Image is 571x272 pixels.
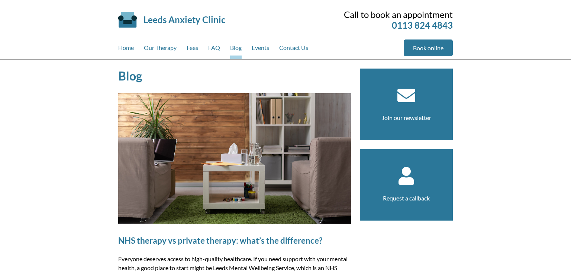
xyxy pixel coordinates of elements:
a: Home [118,39,134,59]
a: Our Therapy [144,39,177,59]
a: Contact Us [279,39,308,59]
a: Leeds Anxiety Clinic [143,14,225,25]
a: FAQ [208,39,220,59]
a: Request a callback [383,194,430,202]
a: Book online [404,39,453,56]
img: Comfortable psychotherapy room [118,93,351,224]
a: Events [252,39,269,59]
a: NHS therapy vs private therapy: what’s the difference? [118,235,322,246]
a: Join our newsletter [382,114,431,121]
a: Fees [187,39,198,59]
a: 0113 824 4843 [392,20,453,31]
h1: Blog [118,69,351,83]
a: Blog [230,39,242,59]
